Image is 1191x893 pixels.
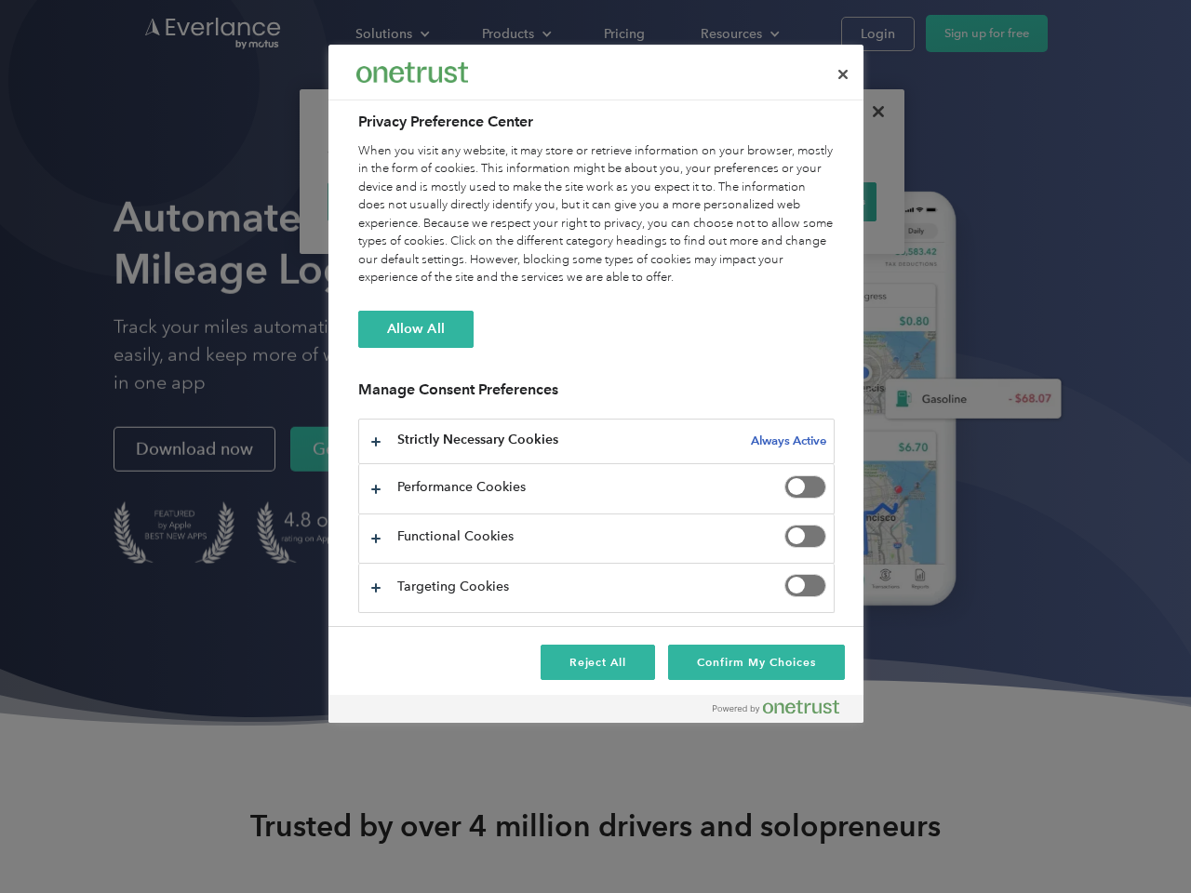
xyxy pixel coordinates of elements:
div: When you visit any website, it may store or retrieve information on your browser, mostly in the f... [358,142,835,287]
div: Everlance [356,54,468,91]
button: Close [823,54,863,95]
button: Allow All [358,311,474,348]
button: Reject All [541,645,656,680]
div: Preference center [328,45,863,723]
button: Confirm My Choices [668,645,844,680]
div: Privacy Preference Center [328,45,863,723]
h2: Privacy Preference Center [358,111,835,133]
img: Powered by OneTrust Opens in a new Tab [713,700,839,714]
img: Everlance [356,62,468,82]
h3: Manage Consent Preferences [358,380,835,409]
a: Powered by OneTrust Opens in a new Tab [713,700,854,723]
